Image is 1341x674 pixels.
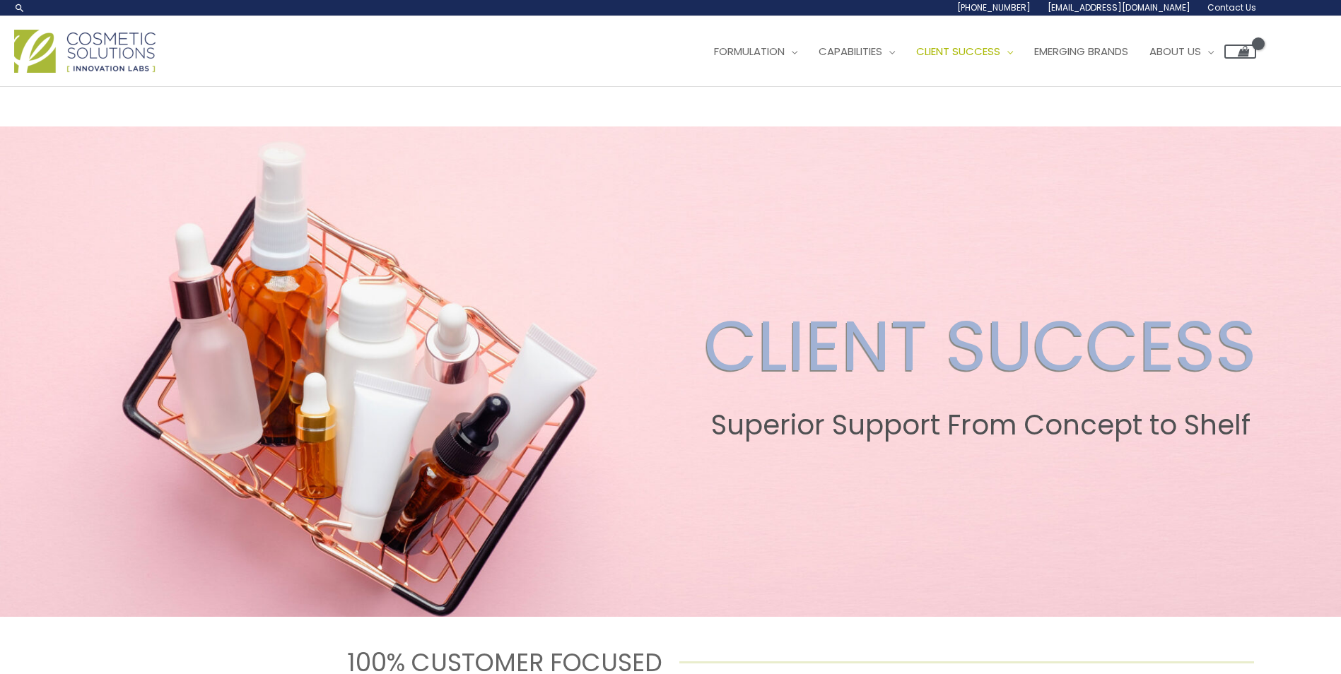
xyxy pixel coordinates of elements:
span: Emerging Brands [1034,44,1128,59]
nav: Site Navigation [693,30,1256,73]
h2: CLIENT SUCCESS [704,301,1257,391]
h2: Superior Support From Concept to Shelf [704,408,1257,443]
a: Emerging Brands [1024,30,1139,73]
span: [EMAIL_ADDRESS][DOMAIN_NAME] [1048,1,1190,13]
a: About Us [1139,30,1224,73]
a: Search icon link [14,2,25,13]
a: Capabilities [808,30,906,73]
span: Contact Us [1207,1,1256,13]
span: Capabilities [819,44,882,59]
a: View Shopping Cart, empty [1224,45,1256,59]
span: About Us [1149,44,1201,59]
a: Client Success [906,30,1024,73]
img: Cosmetic Solutions Logo [14,30,156,73]
span: [PHONE_NUMBER] [957,1,1031,13]
span: Formulation [714,44,785,59]
a: Formulation [703,30,808,73]
span: Client Success [916,44,1000,59]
